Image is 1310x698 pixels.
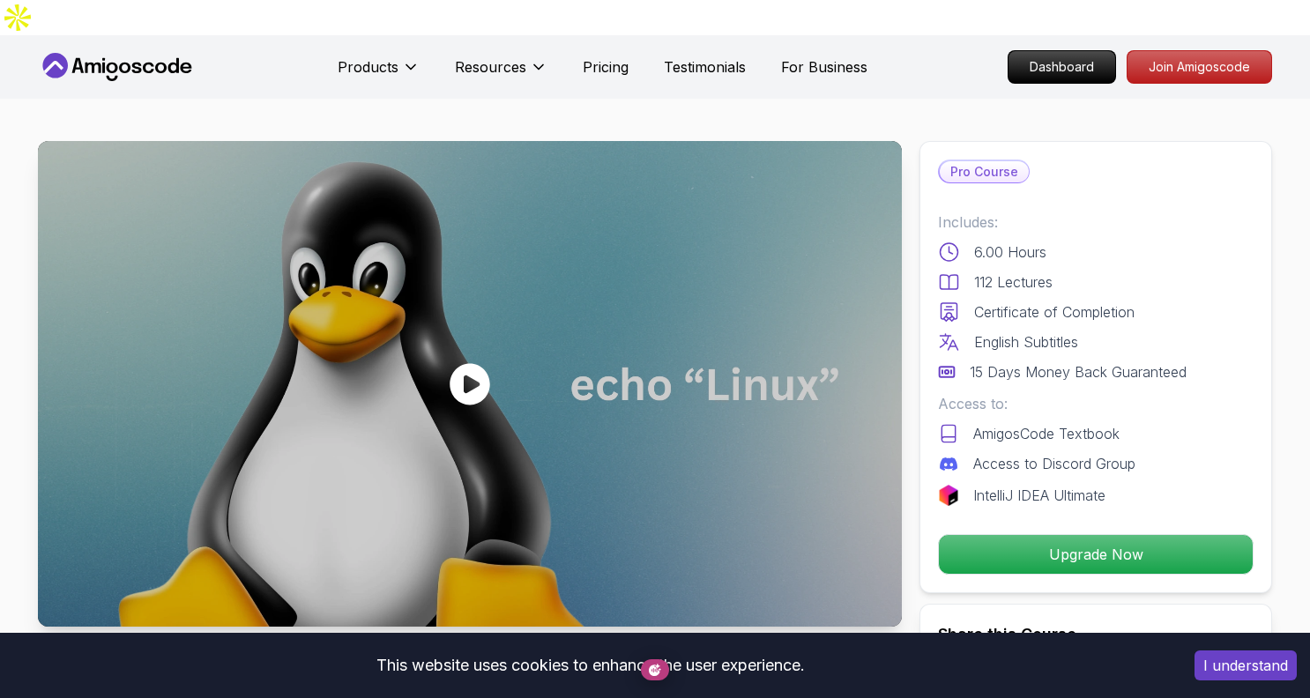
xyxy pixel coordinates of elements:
a: Testimonials [664,56,746,78]
p: Certificate of Completion [974,301,1135,323]
h2: Share this Course [938,622,1254,647]
button: Upgrade Now [938,534,1254,575]
p: 112 Lectures [974,271,1053,293]
p: Dashboard [1009,51,1115,83]
p: 6.00 Hours [974,241,1046,263]
p: Pro Course [940,161,1029,182]
a: Dashboard [1008,50,1116,84]
p: English Subtitles [974,331,1078,353]
p: IntelliJ IDEA Ultimate [973,485,1105,506]
p: AmigosCode Textbook [973,423,1120,444]
img: jetbrains logo [938,485,959,506]
p: Upgrade Now [939,535,1253,574]
p: Access to: [938,393,1254,414]
p: Resources [455,56,526,78]
p: Includes: [938,212,1254,233]
button: Resources [455,56,547,92]
a: Pricing [583,56,629,78]
p: 15 Days Money Back Guaranteed [970,361,1187,382]
a: Join Amigoscode [1127,50,1272,84]
div: This website uses cookies to enhance the user experience. [13,646,1168,685]
p: Join Amigoscode [1128,51,1271,83]
p: Products [338,56,398,78]
a: For Business [781,56,867,78]
button: Products [338,56,420,92]
p: Access to Discord Group [973,453,1135,474]
button: Accept cookies [1195,650,1297,680]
